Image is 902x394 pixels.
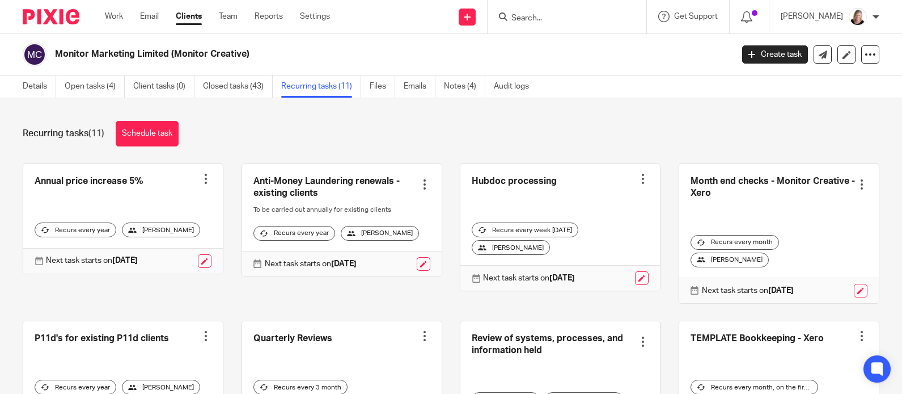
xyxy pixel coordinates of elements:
a: Schedule task [116,121,179,146]
span: Get Support [674,12,718,20]
p: Next task starts on [702,285,794,296]
p: Next task starts on [265,258,357,270]
strong: [DATE] [112,257,138,265]
p: Next task starts on [483,273,575,284]
span: (11) [88,129,104,138]
div: [PERSON_NAME] [472,240,550,255]
h1: Recurring tasks [23,128,104,140]
a: Create task [742,45,808,64]
div: Recurs every month [691,235,779,250]
a: Details [23,76,56,98]
a: Settings [300,11,330,22]
strong: [DATE] [331,260,357,268]
p: [PERSON_NAME] [781,11,843,22]
a: Reports [255,11,283,22]
a: Email [140,11,159,22]
a: Work [105,11,123,22]
a: Team [219,11,238,22]
a: Notes (4) [444,76,485,98]
a: Emails [404,76,435,98]
a: Clients [176,11,202,22]
a: Audit logs [494,76,537,98]
a: Open tasks (4) [65,76,125,98]
div: Recurs every year [35,223,116,237]
a: Closed tasks (43) [203,76,273,98]
img: Pixie [23,9,79,24]
h2: Monitor Marketing Limited (Monitor Creative) [55,48,591,60]
div: [PERSON_NAME] [341,226,419,241]
a: Recurring tasks (11) [281,76,361,98]
strong: [DATE] [768,287,794,295]
a: Files [370,76,395,98]
div: [PERSON_NAME] [122,223,200,237]
strong: [DATE] [549,274,575,282]
input: Search [510,14,612,24]
img: K%20Garrattley%20headshot%20black%20top%20cropped.jpg [849,8,867,26]
a: Client tasks (0) [133,76,194,98]
div: [PERSON_NAME] [691,253,769,267]
div: Recurs every year [253,226,335,241]
img: svg%3E [23,43,46,66]
p: Next task starts on [46,255,138,266]
div: Recurs every week [DATE] [472,223,578,237]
